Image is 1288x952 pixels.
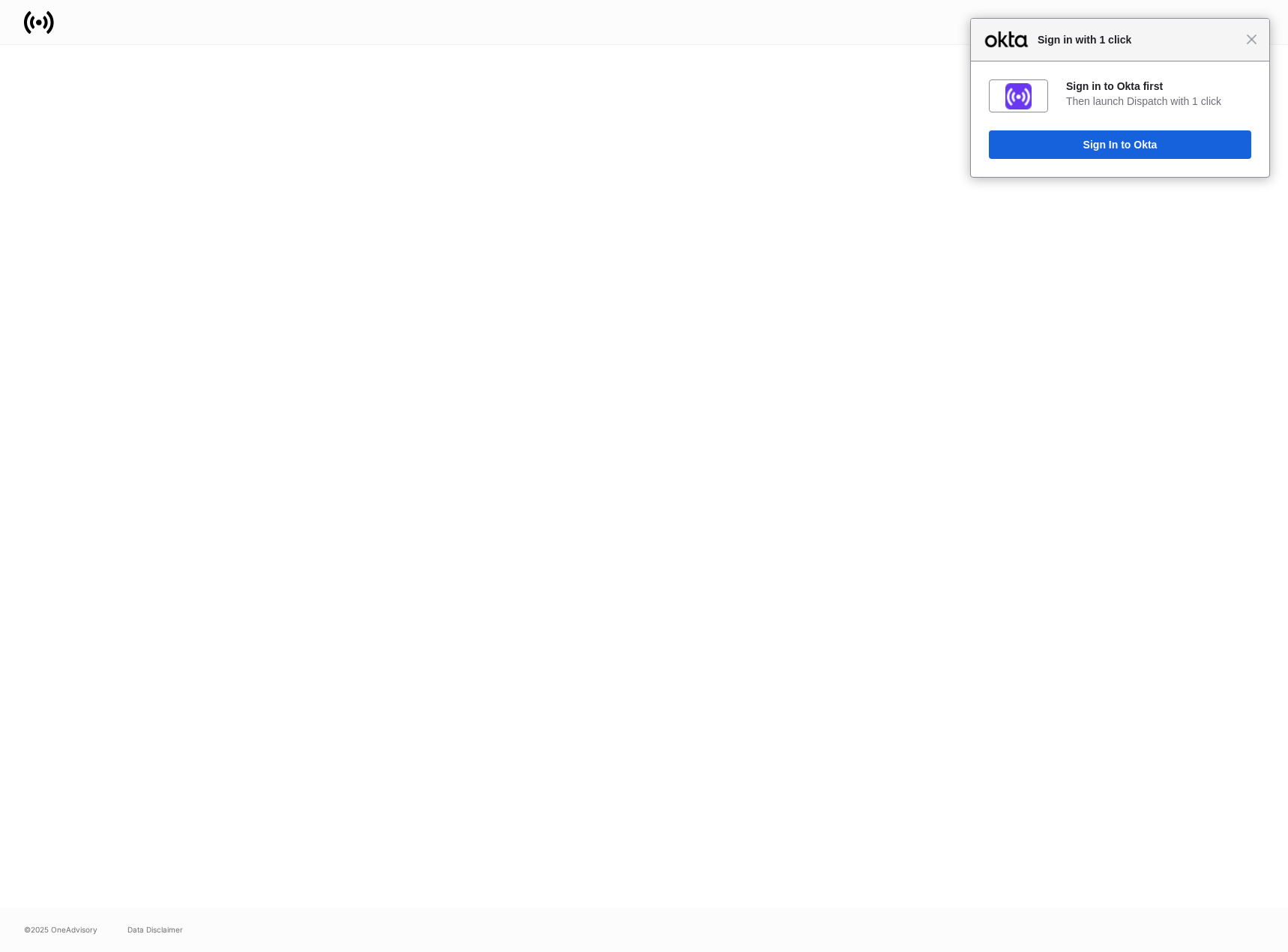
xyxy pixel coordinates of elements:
div: Then launch Dispatch with 1 click [1066,94,1251,108]
span: Close [1246,34,1257,45]
button: Sign In to Okta [989,130,1251,159]
span: Sign in with 1 click [1030,31,1246,49]
span: © 2025 OneAdvisory [24,924,97,936]
a: Data Disclaimer [127,924,183,936]
div: Sign in to Okta first [1066,79,1251,93]
img: fs01jxrofoggULhDH358 [1005,83,1032,109]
